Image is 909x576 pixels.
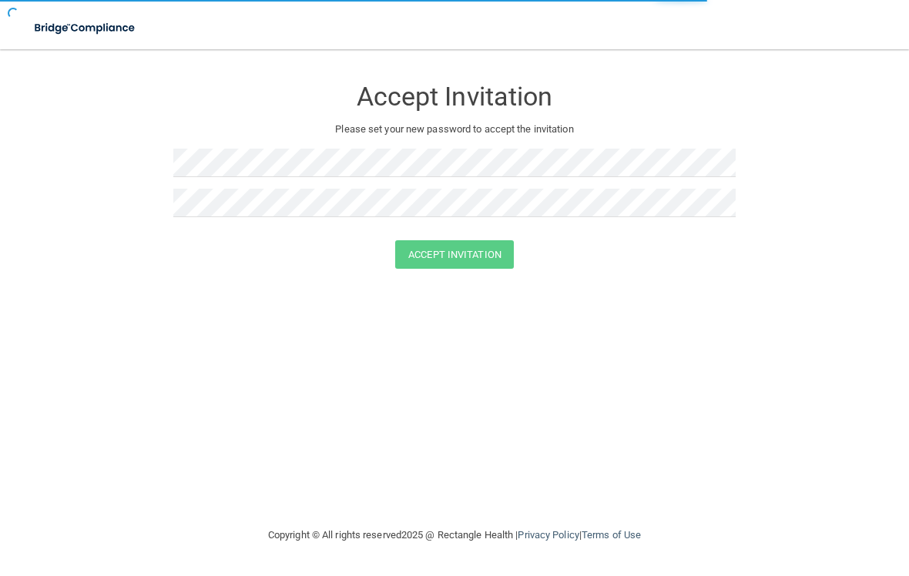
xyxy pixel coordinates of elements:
[395,240,514,269] button: Accept Invitation
[518,529,579,541] a: Privacy Policy
[173,511,736,560] div: Copyright © All rights reserved 2025 @ Rectangle Health | |
[173,82,736,111] h3: Accept Invitation
[185,120,724,139] p: Please set your new password to accept the invitation
[23,12,148,44] img: bridge_compliance_login_screen.278c3ca4.svg
[582,529,641,541] a: Terms of Use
